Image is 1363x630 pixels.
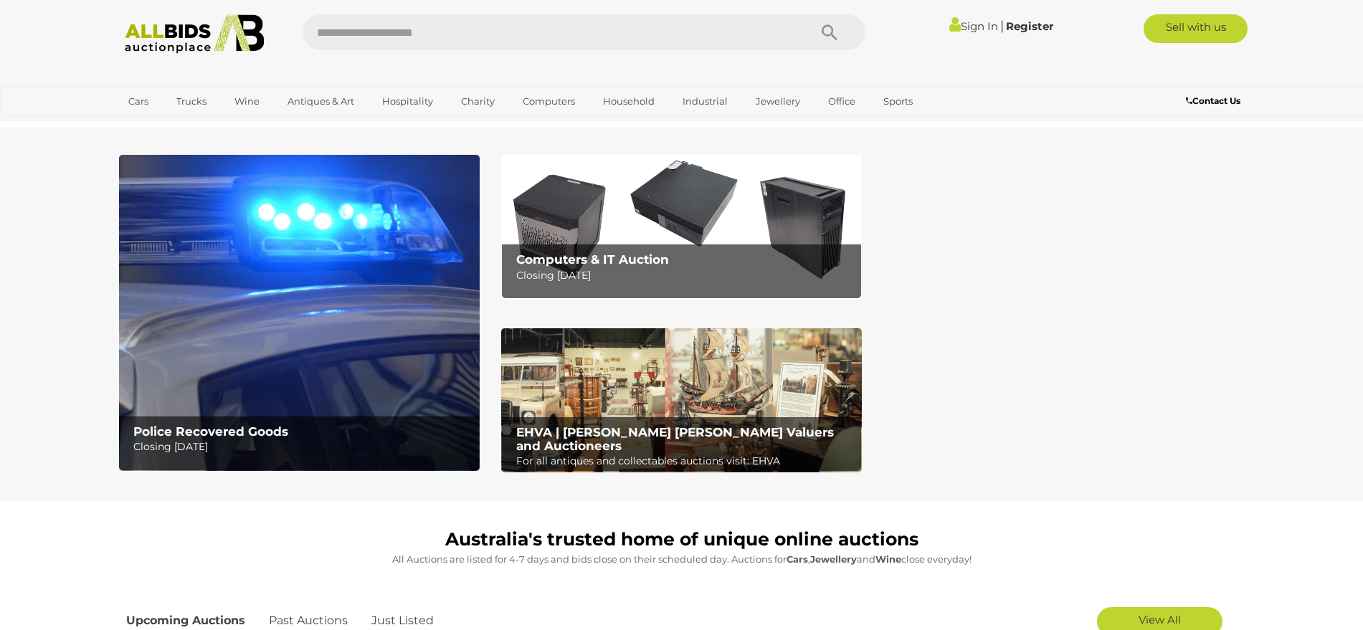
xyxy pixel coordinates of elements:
[1186,95,1240,106] b: Contact Us
[278,90,364,113] a: Antiques & Art
[1186,93,1244,109] a: Contact Us
[810,553,857,565] strong: Jewellery
[516,252,669,267] b: Computers & IT Auction
[501,328,862,473] a: EHVA | Evans Hastings Valuers and Auctioneers EHVA | [PERSON_NAME] [PERSON_NAME] Valuers and Auct...
[119,155,480,471] a: Police Recovered Goods Police Recovered Goods Closing [DATE]
[794,14,865,50] button: Search
[225,90,269,113] a: Wine
[119,113,239,137] a: [GEOGRAPHIC_DATA]
[746,90,809,113] a: Jewellery
[819,90,865,113] a: Office
[1144,14,1248,43] a: Sell with us
[1000,18,1004,34] span: |
[119,90,158,113] a: Cars
[1006,19,1053,33] a: Register
[117,14,272,54] img: Allbids.com.au
[516,267,854,285] p: Closing [DATE]
[874,90,922,113] a: Sports
[513,90,584,113] a: Computers
[501,155,862,299] img: Computers & IT Auction
[133,438,471,456] p: Closing [DATE]
[119,155,480,471] img: Police Recovered Goods
[1139,613,1181,626] span: View All
[787,553,808,565] strong: Cars
[373,90,442,113] a: Hospitality
[875,553,901,565] strong: Wine
[501,155,862,299] a: Computers & IT Auction Computers & IT Auction Closing [DATE]
[126,551,1238,568] p: All Auctions are listed for 4-7 days and bids close on their scheduled day. Auctions for , and cl...
[167,90,216,113] a: Trucks
[516,425,834,453] b: EHVA | [PERSON_NAME] [PERSON_NAME] Valuers and Auctioneers
[516,452,854,470] p: For all antiques and collectables auctions visit: EHVA
[501,328,862,473] img: EHVA | Evans Hastings Valuers and Auctioneers
[126,530,1238,550] h1: Australia's trusted home of unique online auctions
[673,90,737,113] a: Industrial
[594,90,664,113] a: Household
[949,19,998,33] a: Sign In
[133,424,288,439] b: Police Recovered Goods
[452,90,504,113] a: Charity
